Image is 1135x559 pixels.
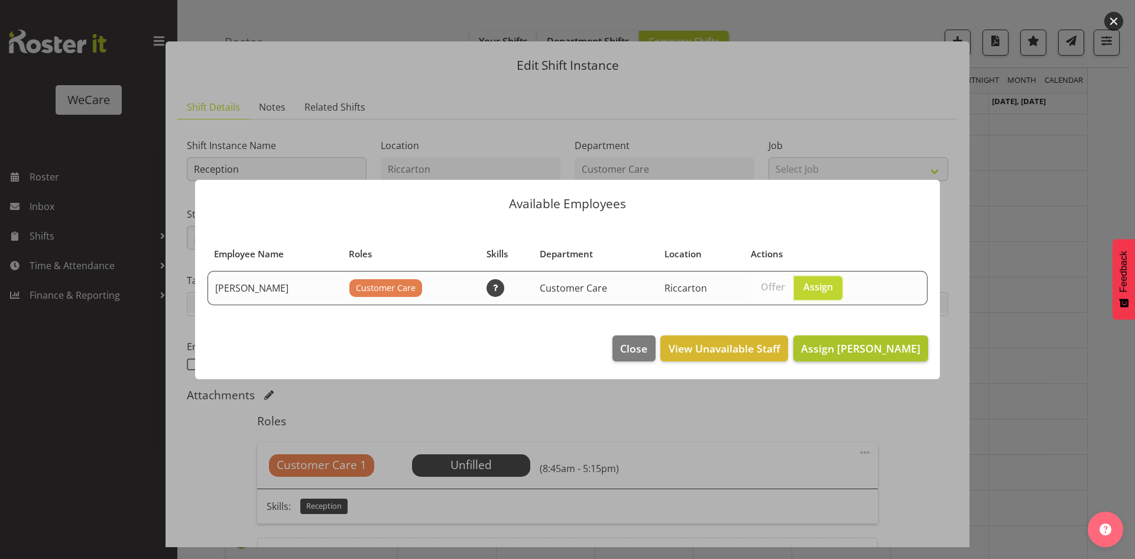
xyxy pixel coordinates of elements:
[356,282,416,295] span: Customer Care
[540,247,593,261] span: Department
[664,282,707,295] span: Riccarton
[214,247,284,261] span: Employee Name
[1113,239,1135,319] button: Feedback - Show survey
[1118,251,1129,292] span: Feedback
[803,281,833,293] span: Assign
[751,247,783,261] span: Actions
[669,341,780,356] span: View Unavailable Staff
[612,335,655,361] button: Close
[487,247,508,261] span: Skills
[207,198,928,210] p: Available Employees
[207,271,342,305] td: [PERSON_NAME]
[761,281,785,293] span: Offer
[793,335,928,361] button: Assign [PERSON_NAME]
[620,341,647,356] span: Close
[349,247,372,261] span: Roles
[664,247,702,261] span: Location
[660,335,787,361] button: View Unavailable Staff
[540,282,607,295] span: Customer Care
[1100,524,1111,535] img: help-xxl-2.png
[801,341,920,356] span: Assign [PERSON_NAME]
